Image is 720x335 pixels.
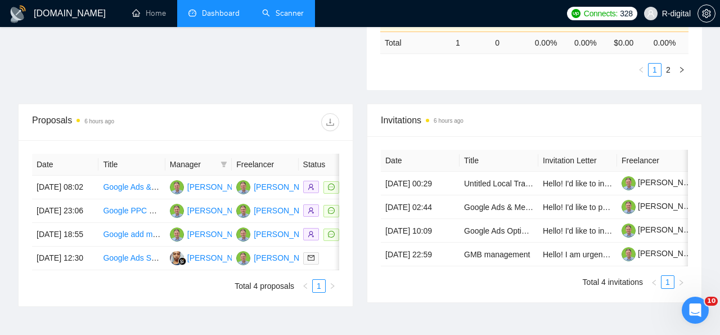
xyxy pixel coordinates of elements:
a: RC[PERSON_NAME] [170,182,252,191]
a: [PERSON_NAME] [622,202,703,211]
th: Title [460,150,538,172]
li: Previous Page [299,279,312,293]
li: Total 4 invitations [583,275,643,289]
a: Untitled Local Traffic-Boosting Facebook Ads Campaign post [464,179,676,188]
td: $ 0.00 [609,32,649,53]
span: 10 [705,297,718,306]
span: Status [303,158,349,171]
img: upwork-logo.png [571,9,580,18]
td: [DATE] 00:29 [381,172,460,195]
li: 1 [661,275,674,289]
a: RC[PERSON_NAME] [236,182,318,191]
th: Freelancer [617,150,696,172]
a: Google Ads Specialist for Info Product and Event Ticket Sales [103,253,318,262]
th: Manager [165,154,232,176]
img: RC [170,227,184,242]
span: filter [218,156,229,173]
img: gigradar-bm.png [178,257,186,265]
img: RC [170,204,184,218]
td: Google Ads Specialist for Info Product and Event Ticket Sales [98,247,165,270]
td: Google PPC Consultant (Freelance / Contract) [98,199,165,223]
th: Date [381,150,460,172]
button: right [674,275,688,289]
span: 328 [620,7,632,20]
td: 0 [490,32,530,53]
li: Previous Page [647,275,661,289]
a: RC[PERSON_NAME] [236,206,318,215]
span: left [651,279,658,286]
img: RC [236,227,250,242]
button: left [299,279,312,293]
button: download [321,113,339,131]
span: right [329,283,336,289]
span: Connects: [584,7,618,20]
li: 2 [661,63,675,77]
td: [DATE] 18:55 [32,223,98,247]
span: right [678,279,685,286]
td: Google add manager [98,223,165,247]
div: [PERSON_NAME] [254,204,318,217]
a: searchScanner [262,8,304,18]
span: setting [698,9,715,18]
td: [DATE] 02:44 [381,195,460,219]
td: 0.00 % [530,32,570,53]
td: [DATE] 12:30 [32,247,98,270]
a: 1 [649,64,661,76]
td: Google Ads Optimization Specialist for Education Provider [460,219,538,243]
a: [PERSON_NAME] [622,225,703,234]
span: message [328,231,335,238]
img: c1Idtl1sL_ojuo0BAW6lnVbU7OTxrDYU7FneGCPoFyJniWx9-ph69Zd6FWc_LIL-5A [622,224,636,238]
a: Google Ads & Meta Ads Management for Baby Clothing E-Commerce [464,203,706,212]
a: GMB management [464,250,530,259]
div: [PERSON_NAME] [187,204,252,217]
td: Total [380,32,451,53]
li: Next Page [675,63,688,77]
div: [PERSON_NAME] [254,252,318,264]
img: c1Idtl1sL_ojuo0BAW6lnVbU7OTxrDYU7FneGCPoFyJniWx9-ph69Zd6FWc_LIL-5A [622,247,636,261]
li: Next Page [674,275,688,289]
img: RC [236,180,250,194]
span: left [302,283,309,289]
span: message [328,184,335,190]
img: c1Idtl1sL_ojuo0BAW6lnVbU7OTxrDYU7FneGCPoFyJniWx9-ph69Zd6FWc_LIL-5A [622,176,636,190]
span: user-add [308,231,314,238]
a: [PERSON_NAME] [622,249,703,258]
div: [PERSON_NAME] [187,181,252,193]
li: 1 [312,279,326,293]
button: right [675,63,688,77]
th: Date [32,154,98,176]
div: [PERSON_NAME] [187,252,252,264]
td: GMB management [460,243,538,266]
td: Google Ads & Meta Ads Management for Baby Clothing E-Commerce [98,176,165,199]
span: mail [308,254,314,261]
span: user-add [308,184,314,190]
time: 6 hours ago [434,118,463,124]
li: Previous Page [634,63,648,77]
a: YA[PERSON_NAME] [170,253,252,262]
img: RC [236,204,250,218]
th: Invitation Letter [538,150,617,172]
a: RC[PERSON_NAME] [170,229,252,238]
a: RC[PERSON_NAME] [236,253,318,262]
button: right [326,279,339,293]
li: Total 4 proposals [235,279,294,293]
img: RC [170,180,184,194]
a: setting [697,9,715,18]
span: dashboard [188,9,196,17]
a: RC[PERSON_NAME] [236,229,318,238]
span: message [328,207,335,214]
a: 2 [662,64,674,76]
td: [DATE] 23:06 [32,199,98,223]
a: homeHome [132,8,166,18]
div: [PERSON_NAME] [187,228,252,240]
span: download [322,118,339,127]
span: filter [220,161,227,168]
th: Title [98,154,165,176]
div: Proposals [32,113,186,131]
img: YA [170,251,184,265]
td: [DATE] 10:09 [381,219,460,243]
a: Google Ads & Meta Ads Management for Baby Clothing E-Commerce [103,182,345,191]
td: [DATE] 22:59 [381,243,460,266]
span: Invitations [381,113,688,127]
time: 6 hours ago [84,118,114,124]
